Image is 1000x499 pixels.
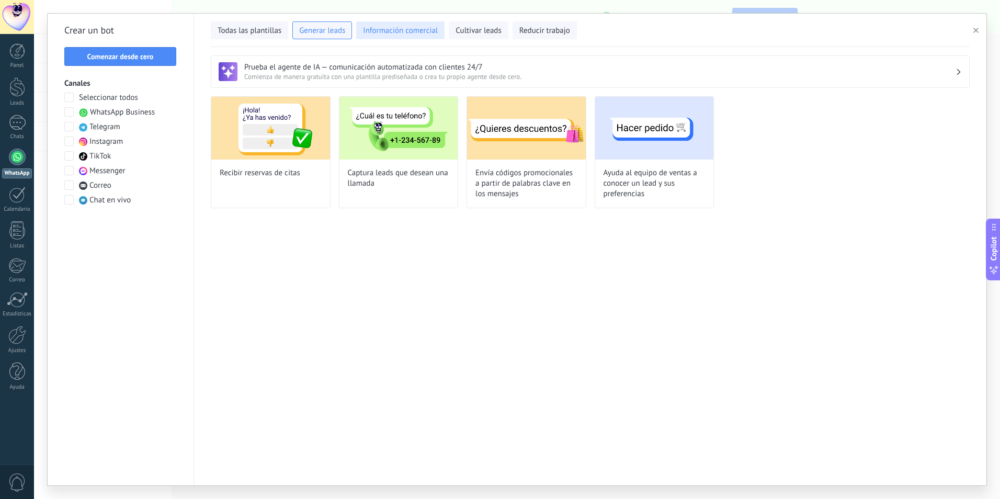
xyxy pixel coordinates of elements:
[87,53,154,60] span: Comenzar desde cero
[79,93,138,103] span: Seleccionar todos
[89,195,131,206] span: Chat en vivo
[89,166,126,176] span: Messenger
[348,168,450,189] span: Captura leads que desean una llamada
[475,168,577,199] span: Envía códigos promocionales a partir de palabras clave en los mensajes
[220,168,300,178] span: Recibir reservas de citas
[2,168,32,178] div: WhatsApp
[2,384,32,391] div: Ayuda
[2,133,32,140] div: Chats
[89,122,120,132] span: Telegram
[2,347,32,354] div: Ajustes
[339,97,458,160] img: Captura leads que desean una llamada
[211,97,330,160] img: Recibir reservas de citas
[64,78,177,88] h3: Canales
[2,243,32,249] div: Listas
[299,26,345,36] span: Generar leads
[90,107,155,118] span: WhatsApp Business
[64,22,177,39] h2: Crear un bot
[2,311,32,317] div: Estadísticas
[356,21,445,39] button: Información comercial
[467,97,586,160] img: Envía códigos promocionales a partir de palabras clave en los mensajes
[513,21,577,39] button: Reducir trabajo
[244,62,956,72] h3: Prueba el agente de IA — comunicación automatizada con clientes 24/7
[2,277,32,283] div: Correo
[2,62,32,69] div: Panel
[211,21,288,39] button: Todas las plantillas
[363,26,438,36] span: Información comercial
[988,237,999,261] span: Copilot
[604,168,706,199] span: Ayuda al equipo de ventas a conocer un lead y sus preferencias
[519,26,570,36] span: Reducir trabajo
[89,151,111,162] span: TikTok
[449,21,508,39] button: Cultivar leads
[595,97,714,160] img: Ayuda al equipo de ventas a conocer un lead y sus preferencias
[218,26,281,36] span: Todas las plantillas
[244,72,956,81] span: Comienza de manera gratuita con una plantilla prediseñada o crea tu propio agente desde cero.
[89,180,111,191] span: Correo
[456,26,501,36] span: Cultivar leads
[64,47,176,66] button: Comenzar desde cero
[292,21,352,39] button: Generar leads
[2,100,32,107] div: Leads
[89,137,123,147] span: Instagram
[2,206,32,213] div: Calendario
